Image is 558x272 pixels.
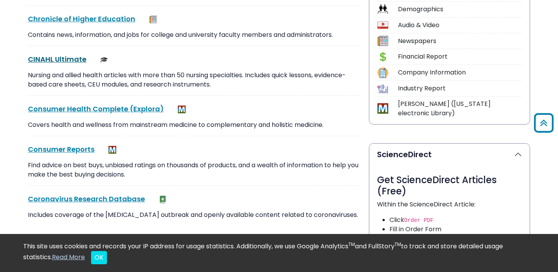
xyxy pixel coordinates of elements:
div: Demographics [398,5,522,14]
div: Audio & Video [398,21,522,30]
a: Back to Top [531,116,556,129]
button: ScienceDirect [369,144,530,165]
p: Find advice on best buys, unbiased ratings on thousands of products, and a wealth of information ... [28,161,360,179]
div: Newspapers [398,36,522,46]
img: Icon Industry Report [377,83,388,94]
h3: Get ScienceDirect Articles (Free) [377,175,522,197]
p: Within the ScienceDirect Article: [377,200,522,209]
a: Chronicle of Higher Education [28,14,135,24]
div: This site uses cookies and records your IP address for usage statistics. Additionally, we use Goo... [23,242,535,264]
li: Click [389,215,522,225]
img: Newspapers [149,16,157,23]
p: Covers health and wellness from mainstream medicine to complementary and holistic medicine. [28,120,360,130]
img: Icon Newspapers [377,36,388,46]
a: Consumer Health Complete (Explora) [28,104,164,114]
img: Icon Financial Report [377,52,388,62]
a: Coronavirus Research Database [28,194,145,204]
img: Icon Audio & Video [377,20,388,30]
img: MeL (Michigan electronic Library) [178,106,186,113]
div: Financial Report [398,52,522,61]
li: Fill in Order Form [389,225,522,234]
sup: TM [348,241,355,248]
sup: TM [394,241,401,248]
div: [PERSON_NAME] ([US_STATE] electronic Library) [398,99,522,118]
a: CINAHL Ultimate [28,54,86,64]
p: Contains news, information, and jobs for college and university faculty members and administrators. [28,30,360,40]
a: Consumer Reports [28,144,95,154]
a: Read More [52,253,85,262]
img: MeL (Michigan electronic Library) [108,146,116,154]
code: Order PDF [404,217,434,223]
img: e-Book [159,196,167,203]
div: Company Information [398,68,522,77]
img: Icon Company Information [377,68,388,78]
button: Close [91,251,107,264]
p: Includes coverage of the [MEDICAL_DATA] outbreak and openly available content related to coronavi... [28,210,360,220]
img: Icon MeL (Michigan electronic Library) [377,103,388,114]
div: Industry Report [398,84,522,93]
img: Icon Demographics [377,4,388,14]
p: Nursing and allied health articles with more than 50 nursing specialties. Includes quick lessons,... [28,71,360,89]
img: Scholarly or Peer Reviewed [100,56,108,64]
